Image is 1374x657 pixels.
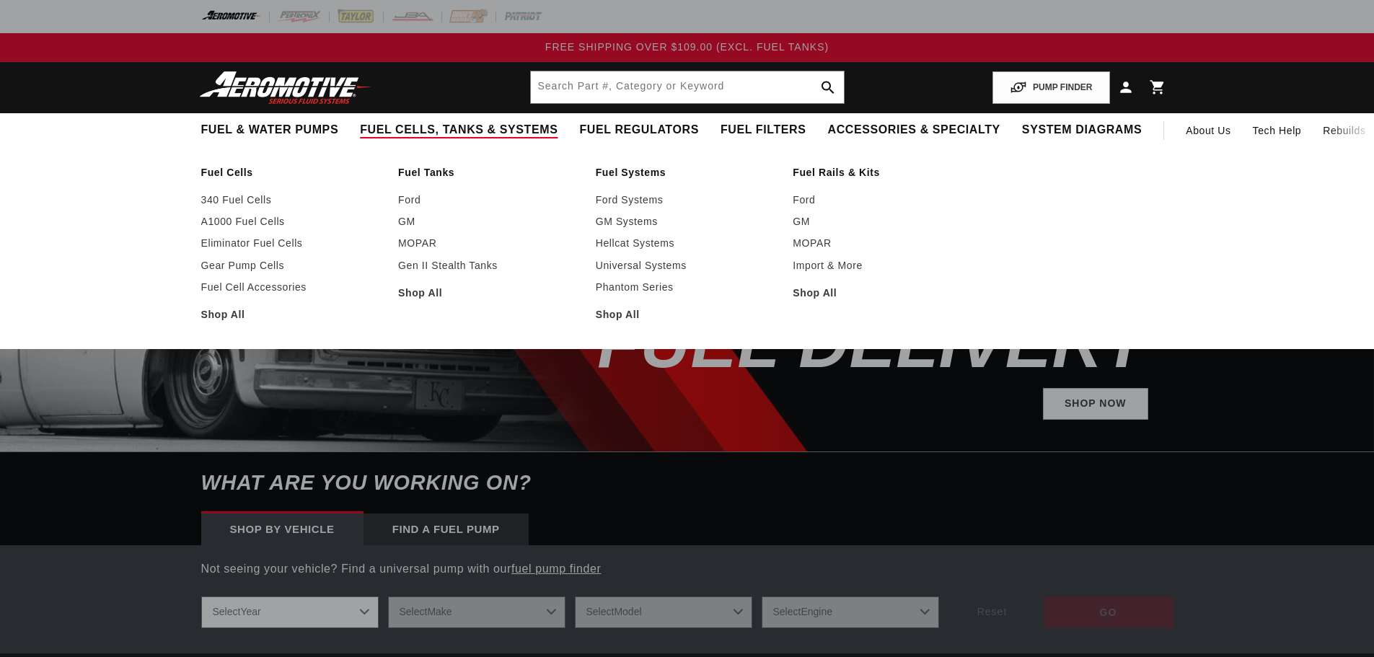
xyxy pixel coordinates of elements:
[532,192,1148,374] h2: SHOP BEST SELLING FUEL DELIVERY
[992,71,1109,104] button: PUMP FINDER
[190,113,350,147] summary: Fuel & Water Pumps
[1253,123,1302,138] span: Tech Help
[1175,113,1241,148] a: About Us
[1186,125,1230,136] span: About Us
[575,596,752,628] select: Model
[201,560,1173,578] p: Not seeing your vehicle? Find a universal pump with our
[201,308,384,321] a: Shop All
[201,123,339,138] span: Fuel & Water Pumps
[793,215,976,228] a: GM
[793,166,976,179] a: Fuel Rails & Kits
[762,596,939,628] select: Engine
[195,71,376,105] img: Aeromotive
[568,113,709,147] summary: Fuel Regulators
[545,41,829,53] span: FREE SHIPPING OVER $109.00 (EXCL. FUEL TANKS)
[596,215,779,228] a: GM Systems
[398,166,581,179] a: Fuel Tanks
[596,237,779,250] a: Hellcat Systems
[398,193,581,206] a: Ford
[579,123,698,138] span: Fuel Regulators
[793,286,976,299] a: Shop All
[201,166,384,179] a: Fuel Cells
[596,308,779,321] a: Shop All
[812,71,844,103] button: search button
[511,563,601,575] a: fuel pump finder
[596,259,779,272] a: Universal Systems
[596,193,779,206] a: Ford Systems
[364,513,529,545] div: Find a Fuel Pump
[201,259,384,272] a: Gear Pump Cells
[793,259,976,272] a: Import & More
[1323,123,1365,138] span: Rebuilds
[828,123,1000,138] span: Accessories & Specialty
[201,596,379,628] select: Year
[596,166,779,179] a: Fuel Systems
[201,513,364,545] div: Shop by vehicle
[360,123,558,138] span: Fuel Cells, Tanks & Systems
[398,286,581,299] a: Shop All
[398,259,581,272] a: Gen II Stealth Tanks
[388,596,565,628] select: Make
[1242,113,1313,148] summary: Tech Help
[1011,113,1153,147] summary: System Diagrams
[1022,123,1142,138] span: System Diagrams
[201,237,384,250] a: Eliminator Fuel Cells
[201,193,384,206] a: 340 Fuel Cells
[793,193,976,206] a: Ford
[721,123,806,138] span: Fuel Filters
[596,281,779,294] a: Phantom Series
[531,71,844,103] input: Search by Part Number, Category or Keyword
[793,237,976,250] a: MOPAR
[1043,388,1148,420] a: Shop Now
[349,113,568,147] summary: Fuel Cells, Tanks & Systems
[201,281,384,294] a: Fuel Cell Accessories
[710,113,817,147] summary: Fuel Filters
[201,215,384,228] a: A1000 Fuel Cells
[817,113,1011,147] summary: Accessories & Specialty
[165,452,1210,513] h6: What are you working on?
[398,215,581,228] a: GM
[398,237,581,250] a: MOPAR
